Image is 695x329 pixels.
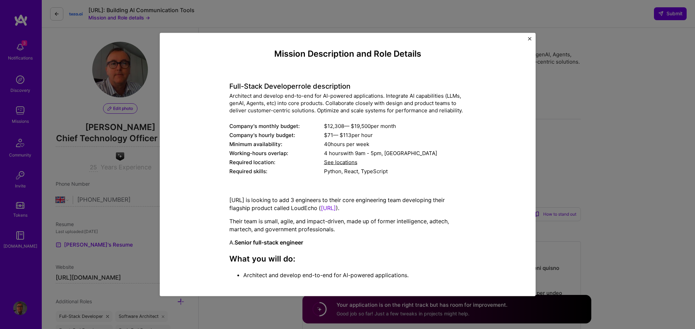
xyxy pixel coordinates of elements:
h4: Full-Stack Developer role description [229,82,466,90]
a: [URL] [321,204,336,211]
p: A. [229,239,466,246]
p: Integrate AI capabilities (LLMs, genAI, Agents, etc) into core products. [243,284,466,292]
div: Company's hourly budget: [229,131,324,139]
div: 40 hours per week [324,141,466,148]
p: Their team is small, agile, and impact-driven, made up of former intelligence, adtech, martech, a... [229,217,466,233]
div: Required skills: [229,168,324,175]
div: Required location: [229,159,324,166]
p: [URL] is looking to add 3 engineers to their core engineering team developing their flagship prod... [229,196,466,212]
div: Python, React, TypeScript [324,168,466,175]
h3: What you will do: [229,254,466,263]
span: 9am - 5pm , [354,150,384,157]
div: Minimum availability: [229,141,324,148]
h4: Mission Description and Role Details [229,49,466,59]
div: $ 71 — $ 113 per hour [324,131,466,139]
div: 4 hours with [GEOGRAPHIC_DATA] [324,150,466,157]
div: $ 12,308 — $ 19,500 per month [324,122,466,130]
p: Architect and develop end-to-end for AI-powered applications. [243,271,466,279]
strong: Senior full-stack engineer [235,239,303,246]
span: See locations [324,159,357,166]
div: Architect and develop end-to-end for AI-powered applications. Integrate AI capabilities (LLMs, ge... [229,92,466,114]
div: Company's monthly budget: [229,122,324,130]
div: Working-hours overlap: [229,150,324,157]
button: Close [528,37,531,45]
